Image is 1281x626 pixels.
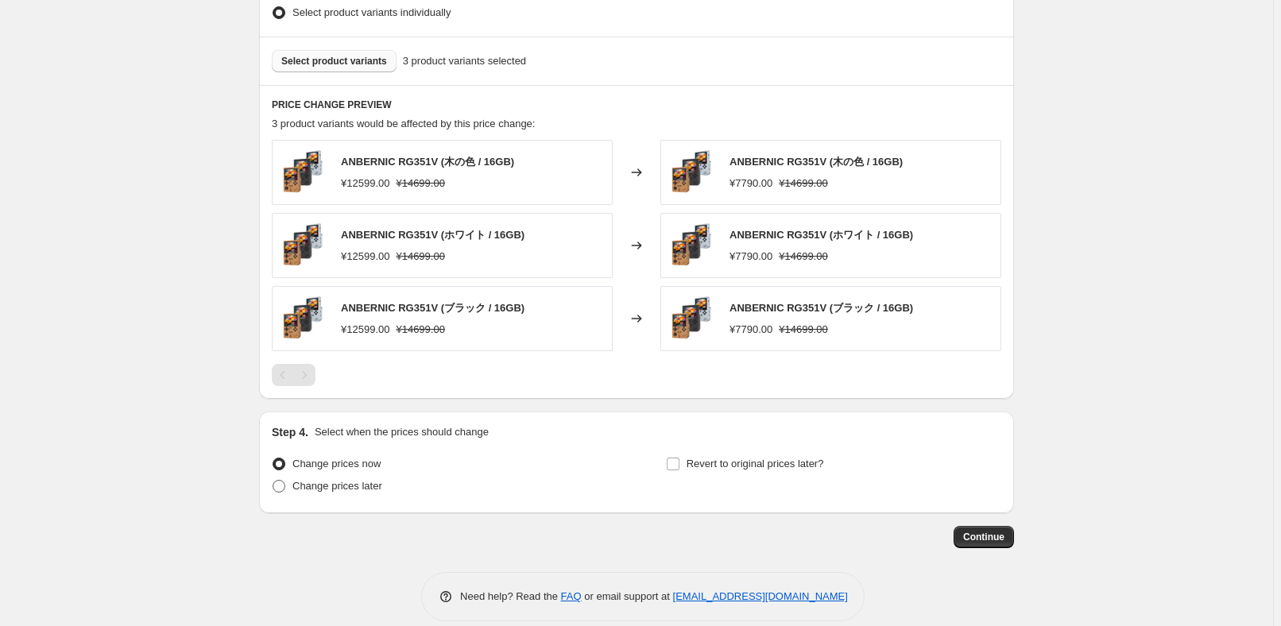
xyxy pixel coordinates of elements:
img: 6b173e47a05c1f1b480d561997817f76_80x.png [281,295,328,342]
span: Select product variants individually [292,6,451,18]
span: Select product variants [281,55,387,68]
span: Continue [963,531,1004,543]
strike: ¥14699.00 [396,322,444,338]
span: ANBERNIC RG351V (木の色 / 16GB) [341,156,514,168]
span: ANBERNIC RG351V (ホワイト / 16GB) [341,229,524,241]
img: 6b173e47a05c1f1b480d561997817f76_80x.png [669,222,717,269]
a: FAQ [561,590,582,602]
h2: Step 4. [272,424,308,440]
h6: PRICE CHANGE PREVIEW [272,99,1001,111]
span: ANBERNIC RG351V (ブラック / 16GB) [730,302,913,314]
p: Select when the prices should change [315,424,489,440]
span: Need help? Read the [460,590,561,602]
nav: Pagination [272,364,315,386]
button: Continue [954,526,1014,548]
span: or email support at [582,590,673,602]
strike: ¥14699.00 [779,249,827,265]
a: [EMAIL_ADDRESS][DOMAIN_NAME] [673,590,848,602]
strike: ¥14699.00 [396,176,444,191]
img: 6b173e47a05c1f1b480d561997817f76_80x.png [669,149,717,196]
span: ANBERNIC RG351V (ブラック / 16GB) [341,302,524,314]
span: 3 product variants would be affected by this price change: [272,118,535,129]
div: ¥7790.00 [730,176,772,191]
strike: ¥14699.00 [779,176,827,191]
strike: ¥14699.00 [396,249,444,265]
strike: ¥14699.00 [779,322,827,338]
img: 6b173e47a05c1f1b480d561997817f76_80x.png [281,222,328,269]
span: 3 product variants selected [403,53,526,69]
button: Select product variants [272,50,397,72]
span: Revert to original prices later? [687,458,824,469]
div: ¥12599.00 [341,249,389,265]
span: Change prices now [292,458,381,469]
span: Change prices later [292,480,382,492]
div: ¥7790.00 [730,322,772,338]
div: ¥12599.00 [341,322,389,338]
span: ANBERNIC RG351V (ホワイト / 16GB) [730,229,913,241]
span: ANBERNIC RG351V (木の色 / 16GB) [730,156,903,168]
img: 6b173e47a05c1f1b480d561997817f76_80x.png [281,149,328,196]
img: 6b173e47a05c1f1b480d561997817f76_80x.png [669,295,717,342]
div: ¥7790.00 [730,249,772,265]
div: ¥12599.00 [341,176,389,191]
